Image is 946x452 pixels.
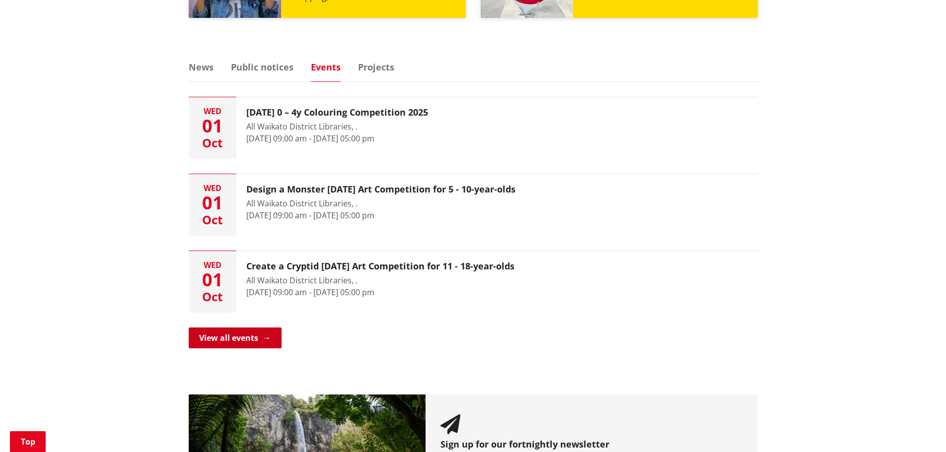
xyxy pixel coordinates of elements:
[189,327,282,348] a: View all events
[189,251,758,313] a: Wed 01 Oct Create a Cryptid [DATE] Art Competition for 11 - 18-year-olds All Waikato District Lib...
[246,107,428,118] h3: [DATE] 0 – 4y Colouring Competition 2025
[246,274,514,286] div: All Waikato District Libraries, .
[246,133,374,144] time: [DATE] 09:00 am - [DATE] 05:00 pm
[189,214,236,226] div: Oct
[189,261,236,269] div: Wed
[246,184,515,195] h3: Design a Monster [DATE] Art Competition for 5 - 10-year-olds
[246,287,374,298] time: [DATE] 09:00 am - [DATE] 05:00 pm
[246,210,374,221] time: [DATE] 09:00 am - [DATE] 05:00 pm
[189,291,236,303] div: Oct
[358,63,394,71] a: Projects
[246,261,514,272] h3: Create a Cryptid [DATE] Art Competition for 11 - 18-year-olds
[189,97,758,159] a: Wed 01 Oct [DATE] 0 – 4y Colouring Competition 2025 All Waikato District Libraries, . [DATE] 09:0...
[189,174,758,236] a: Wed 01 Oct Design a Monster [DATE] Art Competition for 5 - 10-year-olds All Waikato District Libr...
[900,410,936,446] iframe: Messenger Launcher
[189,63,214,71] a: News
[440,439,743,450] h3: Sign up for our fortnightly newsletter
[189,271,236,289] div: 01
[189,137,236,149] div: Oct
[311,63,341,71] a: Events
[10,431,46,452] a: Top
[246,197,515,209] div: All Waikato District Libraries, .
[189,194,236,212] div: 01
[189,184,236,192] div: Wed
[231,63,293,71] a: Public notices
[189,117,236,135] div: 01
[246,121,428,132] div: All Waikato District Libraries, .
[189,107,236,115] div: Wed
